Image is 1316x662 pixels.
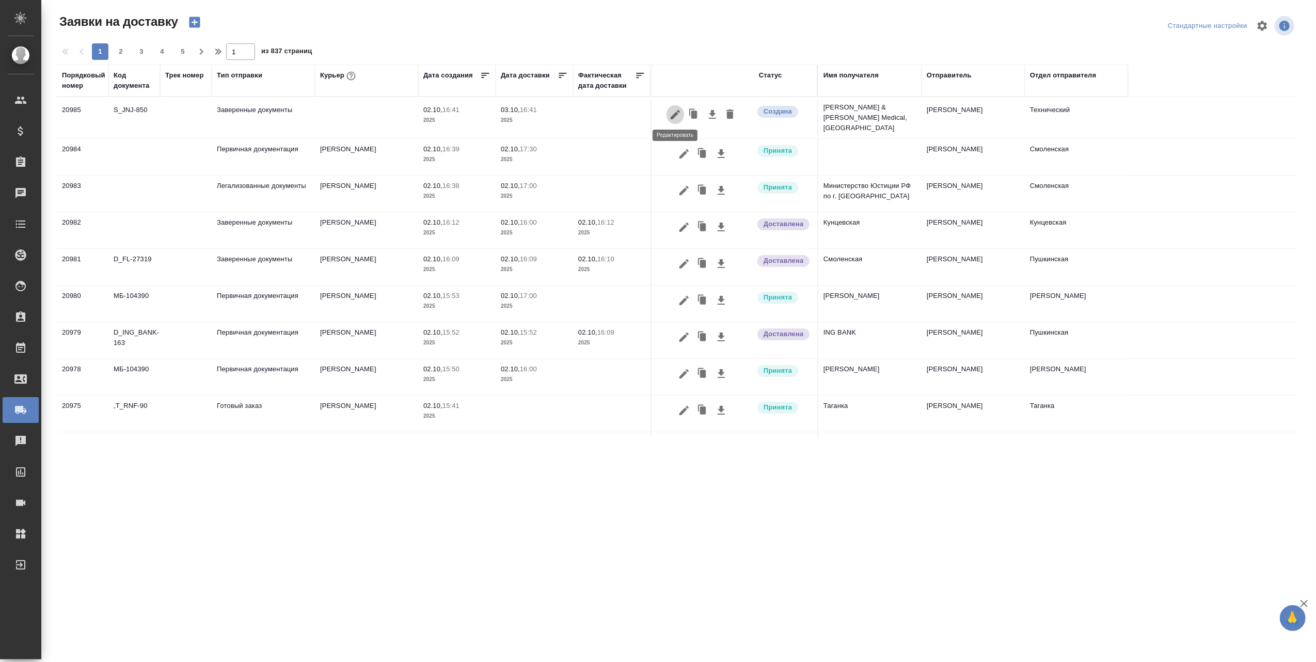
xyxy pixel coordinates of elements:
button: Скачать [712,181,730,200]
td: 20983 [57,176,108,212]
p: 02.10, [501,145,520,153]
p: 2025 [423,154,490,165]
td: Сертифай [818,432,922,468]
div: Курьер назначен [756,181,812,195]
button: Скачать [712,217,730,237]
td: Смоленская [818,249,922,285]
p: 2025 [578,264,645,275]
span: 3 [133,46,150,57]
p: 02.10, [423,218,442,226]
button: Создать [182,13,207,31]
p: 02.10, [578,328,597,336]
button: Клонировать [693,254,712,274]
p: 16:38 [442,182,459,190]
button: Клонировать [693,291,712,310]
button: Клонировать [693,217,712,237]
button: Клонировать [693,181,712,200]
div: Тип отправки [217,70,262,81]
p: Доставлена [764,219,803,229]
p: 2025 [578,228,645,238]
td: [PERSON_NAME] [315,212,418,248]
td: Первичная документация [212,432,315,468]
td: 20980 [57,286,108,322]
p: 2025 [423,301,490,311]
p: 02.10, [501,328,520,336]
p: 16:00 [520,365,537,373]
div: Документы доставлены, фактическая дата доставки проставиться автоматически [756,327,812,341]
td: [PERSON_NAME] [922,139,1025,175]
td: [PERSON_NAME] [315,396,418,432]
div: Имя получателя [823,70,879,81]
td: [PERSON_NAME] [922,100,1025,136]
p: 2025 [501,301,568,311]
p: 02.10, [423,106,442,114]
button: Скачать [712,401,730,420]
p: 16:41 [442,106,459,114]
div: Трек номер [165,70,204,81]
div: Документы доставлены, фактическая дата доставки проставиться автоматически [756,254,812,268]
td: D_ING_BANK-163 [108,322,160,358]
span: Настроить таблицу [1250,13,1275,38]
p: 02.10, [501,255,520,263]
td: [PERSON_NAME] [315,322,418,358]
p: 02.10, [501,218,520,226]
button: Редактировать [675,144,693,164]
td: Таганка [818,396,922,432]
span: Заявки на доставку [57,13,178,30]
button: Скачать [712,364,730,384]
p: 02.10, [423,365,442,373]
p: 2025 [423,228,490,238]
td: Пушкинская [1025,322,1128,358]
div: Курьер назначен [756,144,812,158]
p: 2025 [423,374,490,385]
td: [PERSON_NAME] [315,432,418,468]
td: 20974 [57,432,108,468]
p: 2025 [501,264,568,275]
p: 2025 [501,338,568,348]
td: МБ-104390 [108,359,160,395]
p: 02.10, [501,292,520,300]
button: Клонировать [693,327,712,347]
p: 2025 [423,115,490,125]
p: 2025 [501,154,568,165]
td: 20982 [57,212,108,248]
p: 02.10, [423,145,442,153]
button: Редактировать [675,401,693,420]
p: 15:41 [442,402,459,409]
td: D_FL-27319 [108,249,160,285]
td: [PERSON_NAME] [922,212,1025,248]
td: [PERSON_NAME] [818,286,922,322]
td: 20981 [57,249,108,285]
span: 🙏 [1284,607,1302,629]
button: Редактировать [675,181,693,200]
p: Принята [764,292,792,303]
p: 02.10, [423,182,442,190]
button: 5 [175,43,191,60]
td: Заверенные документы [212,249,315,285]
td: T_APPM-45 [108,432,160,468]
td: [PERSON_NAME] [1025,359,1128,395]
td: Кунцевская [818,212,922,248]
div: Курьер [320,69,358,83]
div: Порядковый номер [62,70,105,91]
button: 3 [133,43,150,60]
td: 20975 [57,396,108,432]
p: 2025 [501,374,568,385]
p: 16:12 [442,218,459,226]
p: 02.10, [423,402,442,409]
p: 02.10, [501,182,520,190]
p: 17:30 [520,145,537,153]
p: 16:39 [442,145,459,153]
div: Новая заявка, еще не передана в работу [756,105,812,119]
p: Принята [764,146,792,156]
td: [PERSON_NAME] [1025,286,1128,322]
div: Код документа [114,70,155,91]
td: [PERSON_NAME] [315,249,418,285]
p: 15:52 [442,328,459,336]
td: [PERSON_NAME] [315,286,418,322]
p: 02.10, [423,292,442,300]
p: 2025 [501,191,568,201]
p: Создана [764,106,792,117]
p: Принята [764,182,792,193]
button: Редактировать [675,327,693,347]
